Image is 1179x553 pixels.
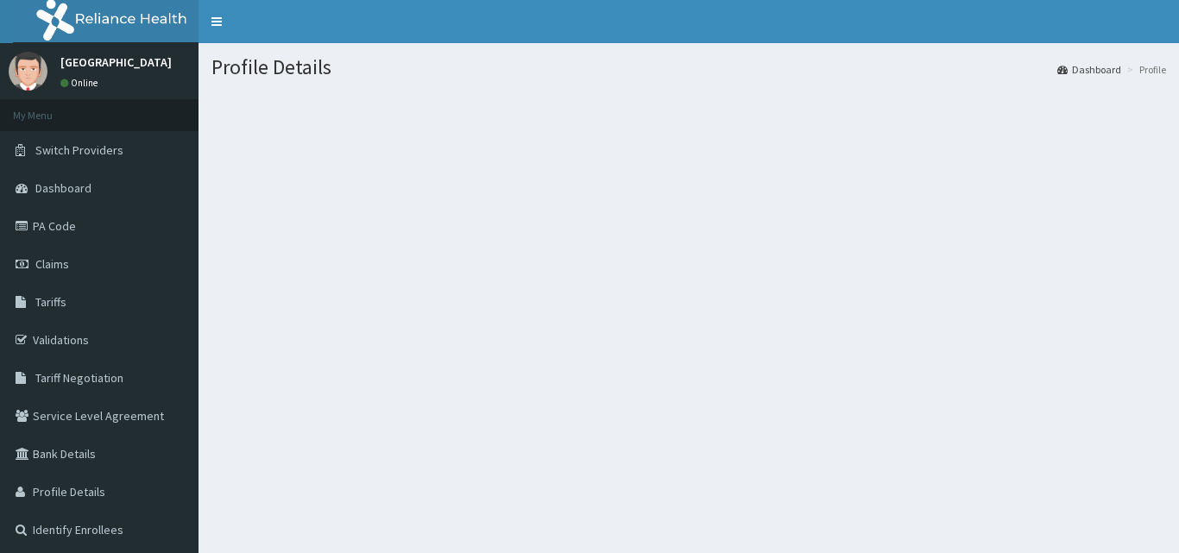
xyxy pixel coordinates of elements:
[211,56,1166,79] h1: Profile Details
[35,294,66,310] span: Tariffs
[35,180,91,196] span: Dashboard
[9,52,47,91] img: User Image
[1057,62,1121,77] a: Dashboard
[1123,62,1166,77] li: Profile
[35,370,123,386] span: Tariff Negotiation
[60,77,102,89] a: Online
[35,256,69,272] span: Claims
[35,142,123,158] span: Switch Providers
[60,56,172,68] p: [GEOGRAPHIC_DATA]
